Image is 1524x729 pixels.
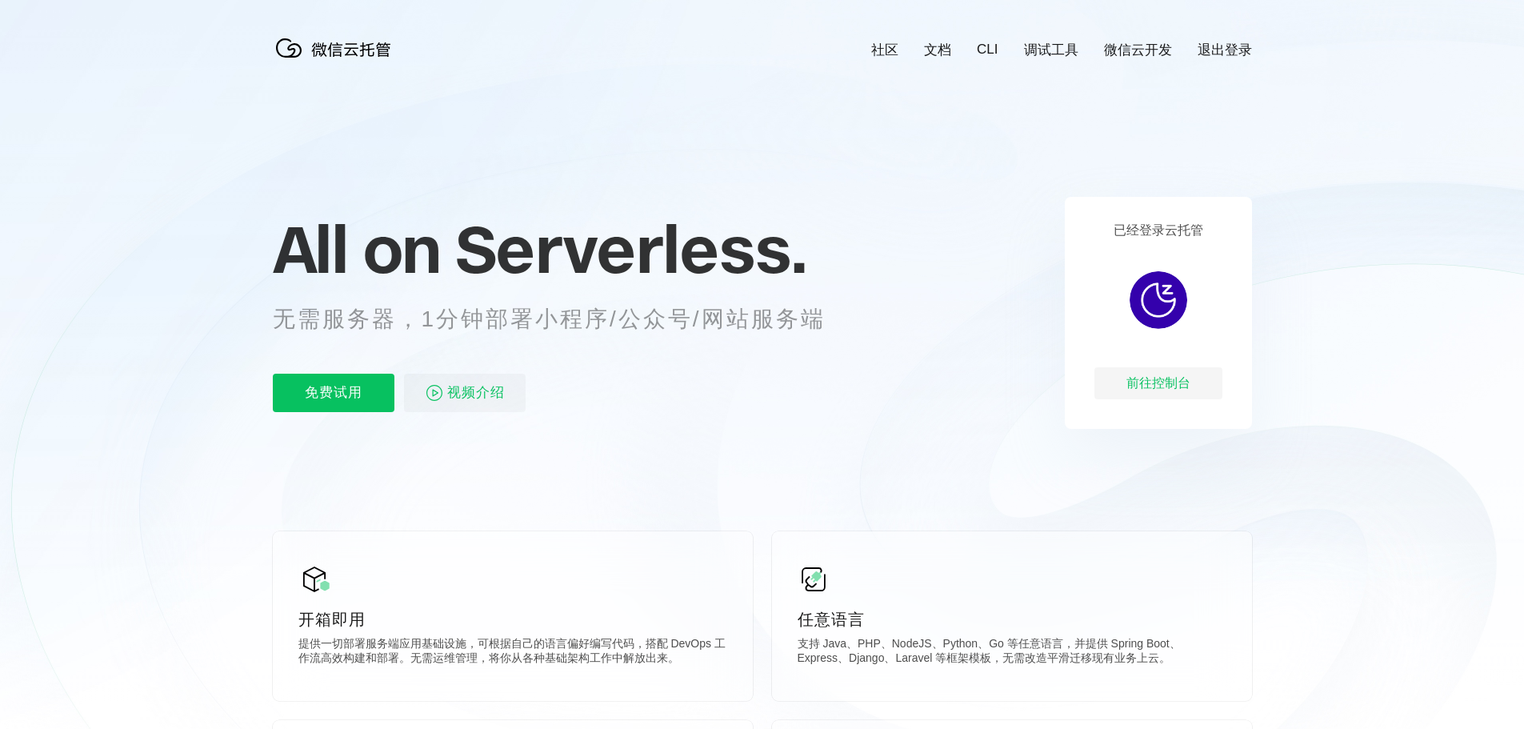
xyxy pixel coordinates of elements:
[798,637,1226,669] p: 支持 Java、PHP、NodeJS、Python、Go 等任意语言，并提供 Spring Boot、Express、Django、Laravel 等框架模板，无需改造平滑迁移现有业务上云。
[1094,367,1222,399] div: 前往控制台
[425,383,444,403] img: video_play.svg
[273,303,855,335] p: 无需服务器，1分钟部署小程序/公众号/网站服务端
[1024,41,1078,59] a: 调试工具
[273,32,401,64] img: 微信云托管
[1114,222,1203,239] p: 已经登录云托管
[273,209,440,289] span: All on
[273,53,401,66] a: 微信云托管
[273,374,394,412] p: 免费试用
[798,608,1226,631] p: 任意语言
[298,637,727,669] p: 提供一切部署服务端应用基础设施，可根据自己的语言偏好编写代码，搭配 DevOps 工作流高效构建和部署。无需运维管理，将你从各种基础架构工作中解放出来。
[1104,41,1172,59] a: 微信云开发
[871,41,898,59] a: 社区
[298,608,727,631] p: 开箱即用
[455,209,806,289] span: Serverless.
[447,374,505,412] span: 视频介绍
[977,42,998,58] a: CLI
[924,41,951,59] a: 文档
[1198,41,1252,59] a: 退出登录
